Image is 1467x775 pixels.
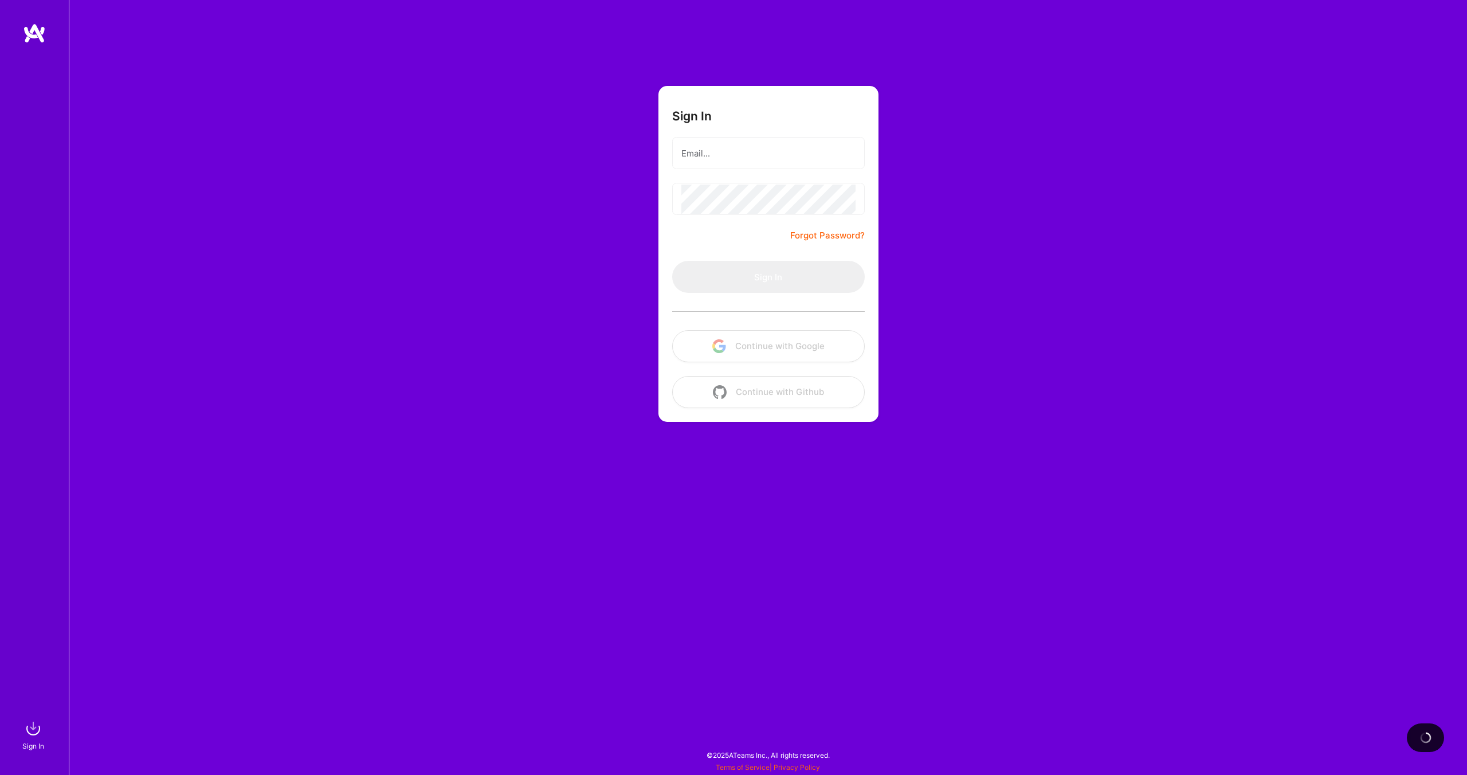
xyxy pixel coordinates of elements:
[681,139,856,168] input: Email...
[22,717,45,740] img: sign in
[23,23,46,44] img: logo
[24,717,45,752] a: sign inSign In
[790,229,865,242] a: Forgot Password?
[713,385,727,399] img: icon
[716,763,820,772] span: |
[69,741,1467,769] div: © 2025 ATeams Inc., All rights reserved.
[22,740,44,752] div: Sign In
[672,109,712,123] h3: Sign In
[774,763,820,772] a: Privacy Policy
[672,261,865,293] button: Sign In
[672,330,865,362] button: Continue with Google
[716,763,770,772] a: Terms of Service
[672,376,865,408] button: Continue with Github
[712,339,726,353] img: icon
[1418,730,1434,746] img: loading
